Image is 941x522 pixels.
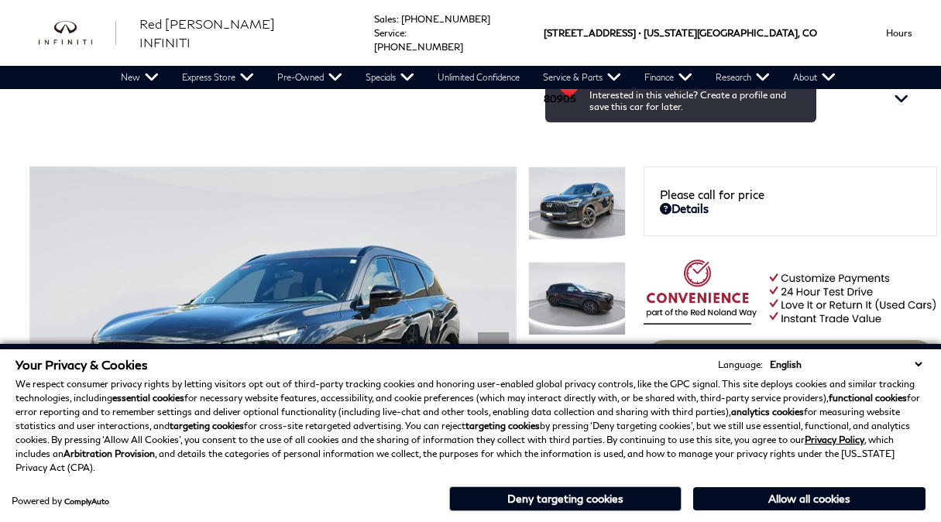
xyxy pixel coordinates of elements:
[15,377,926,475] p: We respect consumer privacy rights by letting visitors opt out of third-party tracking cookies an...
[354,66,426,89] a: Specials
[531,66,633,89] a: Service & Parts
[401,13,490,25] a: [PHONE_NUMBER]
[39,21,116,46] a: infiniti
[805,434,864,445] a: Privacy Policy
[693,487,926,510] button: Allow all cookies
[660,187,764,201] span: Please call for price
[528,167,626,240] img: New 2026 2T MNRL BLK INFINITI AUTOGRAPH AWD image 1
[139,15,328,52] a: Red [PERSON_NAME] INFINITI
[397,13,399,25] span: :
[544,27,817,105] a: [STREET_ADDRESS] • [US_STATE][GEOGRAPHIC_DATA], CO 80905
[404,27,407,39] span: :
[39,21,116,46] img: INFINITI
[829,392,907,404] strong: functional cookies
[170,420,244,431] strong: targeting cookies
[15,357,148,372] span: Your Privacy & Cookies
[478,332,509,379] div: Next
[64,448,155,459] strong: Arbitration Provision
[109,66,170,89] a: New
[544,66,575,132] span: 80905
[426,66,531,89] a: Unlimited Confidence
[449,486,682,511] button: Deny targeting cookies
[766,357,926,372] select: Language Select
[633,66,704,89] a: Finance
[781,66,847,89] a: About
[528,262,626,335] img: New 2026 2T MNRL BLK INFINITI AUTOGRAPH AWD image 2
[704,66,781,89] a: Research
[170,66,266,89] a: Express Store
[644,340,937,383] a: Start Your Deal
[374,41,463,53] a: [PHONE_NUMBER]
[112,392,184,404] strong: essential cookies
[374,13,397,25] span: Sales
[465,420,540,431] strong: targeting cookies
[109,66,847,89] nav: Main Navigation
[660,201,921,215] a: Details
[731,406,804,417] strong: analytics cookies
[266,66,354,89] a: Pre-Owned
[718,360,763,369] div: Language:
[64,496,109,506] a: ComplyAuto
[139,16,275,50] span: Red [PERSON_NAME] INFINITI
[12,496,109,506] div: Powered by
[374,27,404,39] span: Service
